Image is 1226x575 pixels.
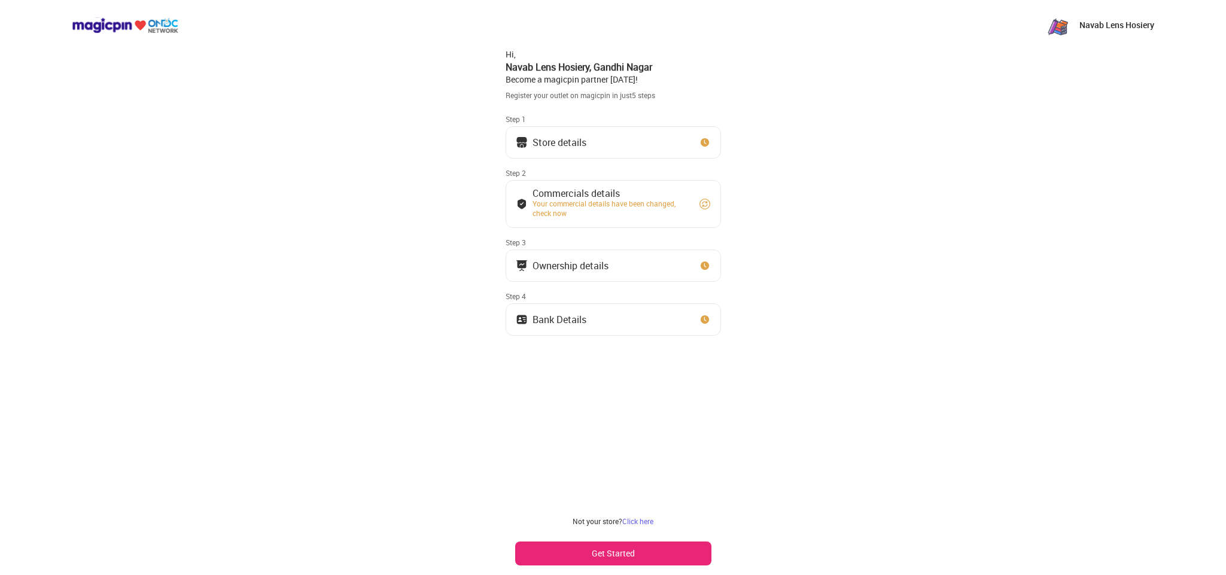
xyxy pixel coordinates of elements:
[533,190,688,196] div: Commercials details
[516,260,528,272] img: commercials_icon.983f7837.svg
[1046,13,1070,37] img: zN8eeJ7_1yFC7u6ROh_yaNnuSMByXp4ytvKet0ObAKR-3G77a2RQhNqTzPi8_o_OMQ7Yu_PgX43RpeKyGayj_rdr-Pw
[699,198,711,210] img: refresh_circle.10b5a287.svg
[506,303,721,336] button: Bank Details
[533,139,586,145] div: Store details
[516,136,528,148] img: storeIcon.9b1f7264.svg
[533,199,688,218] div: Your commercial details have been changed, check now
[506,291,721,301] div: Step 4
[506,114,721,124] div: Step 1
[699,314,711,325] img: clock_icon_new.67dbf243.svg
[506,168,721,178] div: Step 2
[699,136,711,148] img: clock_icon_new.67dbf243.svg
[72,17,178,34] img: ondc-logo-new-small.8a59708e.svg
[1079,19,1154,31] p: Navab Lens Hosiery
[573,516,622,526] span: Not your store?
[506,90,721,101] div: Register your outlet on magicpin in just 5 steps
[516,198,528,210] img: bank_details_tick.fdc3558c.svg
[506,126,721,159] button: Store details
[506,250,721,282] button: Ownership details
[533,263,609,269] div: Ownership details
[506,48,721,86] div: Hi, Become a magicpin partner [DATE]!
[516,314,528,325] img: ownership_icon.37569ceb.svg
[699,260,711,272] img: clock_icon_new.67dbf243.svg
[506,60,721,74] div: Navab Lens Hosiery , Gandhi Nagar
[515,541,711,565] button: Get Started
[622,516,653,526] a: Click here
[506,238,721,247] div: Step 3
[506,180,721,228] button: Commercials detailsYour commercial details have been changed, check now
[533,317,586,323] div: Bank Details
